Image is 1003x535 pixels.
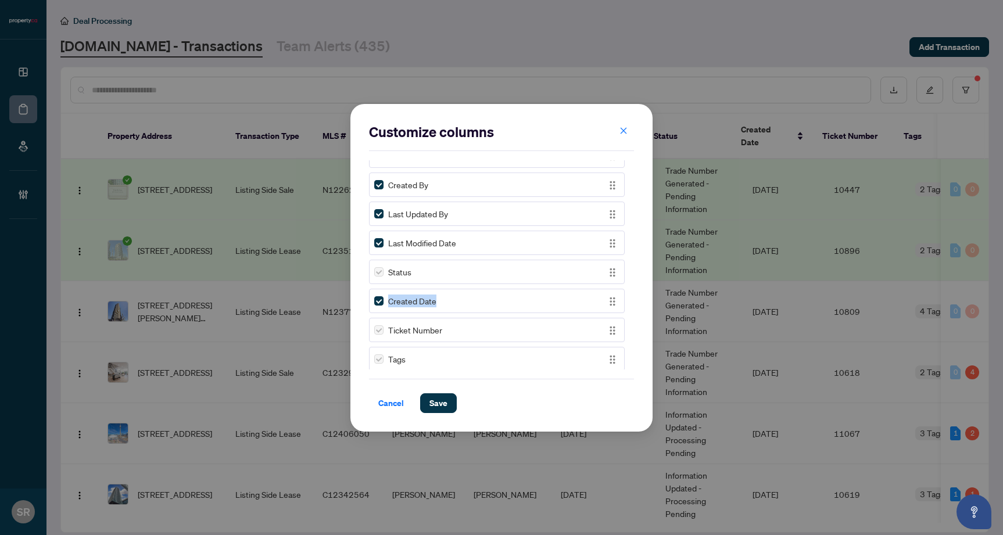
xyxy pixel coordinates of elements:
[388,324,442,336] span: Ticket Number
[388,236,456,249] span: Last Modified Date
[369,393,413,413] button: Cancel
[369,260,625,284] div: StatusDrag Icon
[369,289,625,313] div: Created DateDrag Icon
[606,236,619,250] button: Drag Icon
[606,294,619,308] button: Drag Icon
[388,295,436,307] span: Created Date
[606,149,619,163] button: Drag Icon
[619,127,628,135] span: close
[388,178,428,191] span: Created By
[429,394,447,412] span: Save
[369,231,625,255] div: Last Modified DateDrag Icon
[606,323,619,337] button: Drag Icon
[606,237,619,250] img: Drag Icon
[388,265,411,278] span: Status
[369,318,625,342] div: Ticket NumberDrag Icon
[606,324,619,337] img: Drag Icon
[957,494,991,529] button: Open asap
[378,394,404,412] span: Cancel
[606,295,619,308] img: Drag Icon
[606,207,619,221] button: Drag Icon
[369,173,625,197] div: Created ByDrag Icon
[606,178,619,192] button: Drag Icon
[388,207,448,220] span: Last Updated By
[606,266,619,279] img: Drag Icon
[388,353,406,365] span: Tags
[606,352,619,366] button: Drag Icon
[369,123,634,141] h2: Customize columns
[606,353,619,366] img: Drag Icon
[369,202,625,226] div: Last Updated ByDrag Icon
[606,179,619,192] img: Drag Icon
[606,265,619,279] button: Drag Icon
[369,347,625,371] div: TagsDrag Icon
[420,393,457,413] button: Save
[606,208,619,221] img: Drag Icon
